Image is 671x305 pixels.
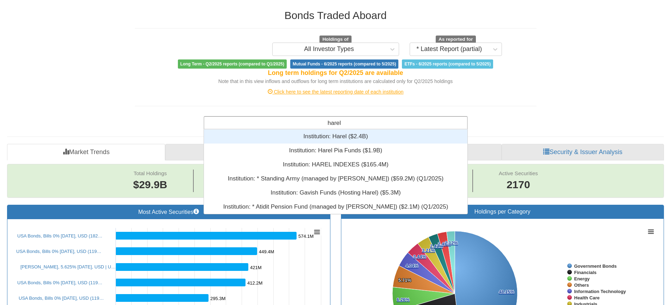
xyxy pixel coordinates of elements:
[502,144,664,161] a: Security & Issuer Analysis
[204,129,467,214] div: grid
[204,129,467,144] div: Institution: ‎Harel ‎($2.4B)‏
[133,179,167,190] span: $29.9B
[319,36,351,43] span: Holdings of
[397,297,410,302] tspan: 6.26%
[259,249,274,254] tspan: 449.4M
[247,280,262,286] tspan: 412.2M
[290,59,398,69] span: Mutual Funds - 6/2025 reports (compared to 5/2025)
[135,9,536,21] h2: Bonds Traded Aboard
[298,234,313,239] tspan: 574.1M
[204,158,467,172] div: Institution: ‎HAREL INDEXES ‎($165.4M)‏
[438,241,451,247] tspan: 2.40%
[574,263,617,269] tspan: Government Bonds
[250,265,262,270] tspan: 421M
[204,172,467,186] div: Institution: * ‎Standing Army (managed by [PERSON_NAME]) ‎($59.2M)‏ (Q1/2025)
[413,254,426,259] tspan: 3.44%
[13,209,325,215] h3: Most Active Securities
[304,46,354,53] div: All Investor Types
[499,170,538,176] span: Active Securities
[445,240,458,246] tspan: 2.12%
[135,78,536,85] div: Note that in this view inflows and outflows for long term institutions are calculated only for Q2...
[430,243,443,249] tspan: 2.41%
[398,278,411,283] tspan: 5.71%
[135,69,536,78] div: Long term holdings for Q2/2025 are available
[204,144,467,158] div: Institution: ‎Harel Pia Funds ‎($1.9B)‏
[7,144,165,161] a: Market Trends
[405,263,418,268] tspan: 4.04%
[204,200,467,214] div: Institution: * ‎Atidit Pension Fund (managed by [PERSON_NAME]) ‎($2.1M)‏ (Q1/2025)
[436,36,476,43] span: As reported for
[17,233,102,239] a: USA Bonds, Bills 0% [DATE], USD (182…
[574,289,626,294] tspan: Information Technology
[499,177,538,192] span: 2170
[574,295,599,300] tspan: Health Care
[133,170,167,176] span: Total Holdings
[20,264,116,269] a: [PERSON_NAME], 5.625% [DATE], USD | U…
[574,270,597,275] tspan: Financials
[130,88,542,95] div: Click here to see the latest reporting date of each institution
[17,280,102,285] a: USA Bonds, Bills 0% [DATE], USD (119…
[210,296,225,301] tspan: 295.3M
[19,296,104,301] a: USA Bonds, Bills 0% [DATE], USD (119…
[16,249,101,254] a: USA Bonds, Bills 0% [DATE], USD (119…
[416,46,482,53] div: * Latest Report (partial)
[422,248,435,253] tspan: 3.21%
[574,276,590,281] tspan: Energy
[165,144,336,161] a: Sector Breakdown
[499,289,515,294] tspan: 48.15%
[402,59,493,69] span: ETFs - 6/2025 reports (compared to 5/2025)
[178,59,287,69] span: Long Term - Q2/2025 reports (compared to Q1/2025)
[347,209,659,215] h3: Holdings per Category
[204,186,467,200] div: Institution: ‎Gavish Funds (Hosting Harel) ‎($5.3M)‏
[574,282,589,288] tspan: Others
